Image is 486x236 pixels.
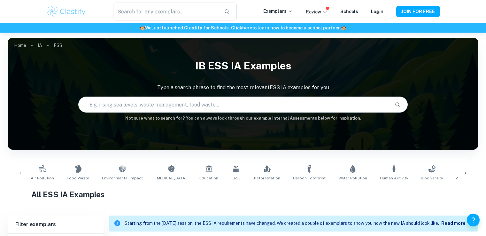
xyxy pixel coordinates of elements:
p: Review [306,8,328,15]
p: Exemplars [263,8,293,15]
a: Login [371,9,383,14]
p: Starting from the [DATE] session, the ESS IA requirements have changed. We created a couple of ex... [125,220,441,227]
span: Environmental Impact [102,175,143,181]
span: Soil [233,175,240,181]
span: Biodiversity [421,175,443,181]
h1: IB ESS IA examples [8,56,478,76]
span: Food Waste [67,175,89,181]
span: Air Pollution [31,175,54,181]
button: Search [392,99,403,110]
span: Water Pollution [338,175,367,181]
span: Water Acidity [456,175,481,181]
input: Search for any exemplars... [113,3,219,20]
span: [MEDICAL_DATA] [156,175,187,181]
button: Help and Feedback [467,214,480,226]
p: Type a search phrase to find the most relevant ESS IA examples for you [8,84,478,91]
span: Deforestation [254,175,280,181]
span: Human Activity [380,175,408,181]
span: 🏫 [341,25,346,30]
img: Clastify logo [46,5,87,18]
a: Schools [340,9,358,14]
h6: Not sure what to search for? You can always look through our example Internal Assessments below f... [8,115,478,122]
a: here [242,25,252,30]
a: IA [38,41,42,50]
h6: Filter exemplars [8,216,104,233]
h6: We just launched Clastify for Schools. Click to learn how to become a school partner. [1,24,485,31]
span: 🏫 [140,25,145,30]
h1: All ESS IA Examples [31,189,455,200]
span: Carbon Footprint [293,175,326,181]
p: ESS [54,42,62,49]
a: Home [14,41,26,50]
input: E.g. rising sea levels, waste management, food waste... [79,96,390,114]
span: Education [199,175,218,181]
button: JOIN FOR FREE [396,6,440,17]
b: Read more [441,221,466,226]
